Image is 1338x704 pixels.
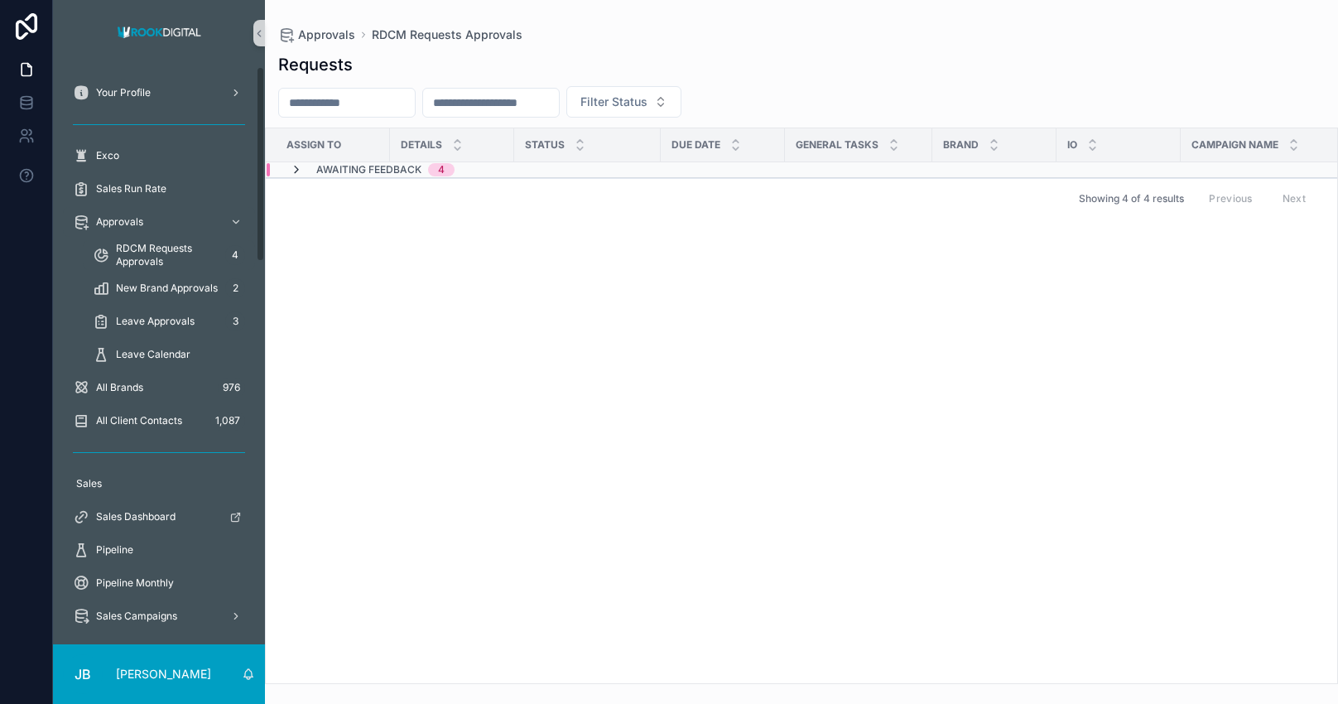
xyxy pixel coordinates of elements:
a: Sales Campaigns [63,601,255,631]
div: 1,087 [210,411,245,431]
a: Pipeline [63,535,255,565]
span: Sales Dashboard [96,510,176,523]
div: 2 [225,278,245,298]
span: Assign To [286,138,341,152]
a: All Brands976 [63,373,255,403]
span: RDCM Requests Approvals [116,242,219,268]
span: General Tasks [796,138,878,152]
img: App logo [113,20,206,46]
a: Exco [63,141,255,171]
span: Filter Status [580,94,647,110]
div: 4 [225,245,245,265]
span: Showing 4 of 4 results [1079,192,1184,205]
h1: Requests [278,53,353,76]
button: Select Button [566,86,681,118]
div: scrollable content [53,66,265,644]
a: Approvals [63,207,255,237]
span: Exco [96,149,119,162]
span: Brand [943,138,979,152]
span: Pipeline [96,543,133,557]
div: 3 [225,311,245,331]
span: JB [75,664,91,684]
a: Sales Dashboard [63,502,255,532]
span: New Brand Approvals [116,282,218,295]
span: IO [1067,138,1077,152]
span: All Brands [96,381,143,394]
a: New Brand Approvals2 [83,273,255,303]
span: Details [401,138,442,152]
a: Sales Run Rate [63,174,255,204]
a: RDCM Requests Approvals4 [83,240,255,270]
span: Leave Calendar [116,348,190,361]
span: Due Date [671,138,720,152]
p: [PERSON_NAME] [116,666,211,682]
span: Approvals [96,215,143,229]
span: Awaiting Feedback [316,163,421,176]
span: Approvals [298,27,355,43]
a: Leave Approvals3 [83,306,255,336]
a: Your Profile [63,78,255,108]
div: 4 [438,163,445,176]
span: All Client Contacts [96,414,182,427]
span: Sales Run Rate [96,182,166,195]
span: Status [525,138,565,152]
span: Your Profile [96,86,151,99]
span: Sales [76,477,102,490]
a: Leave Calendar [83,340,255,369]
div: 976 [218,378,245,398]
a: Sales [63,469,255,499]
span: Sales Campaigns [96,610,177,623]
span: Leave Approvals [116,315,195,328]
a: All Client Contacts1,087 [63,406,255,436]
a: Pipeline Monthly [63,568,255,598]
a: RDCM Requests Approvals [372,27,522,43]
a: Approvals [278,27,355,43]
span: Pipeline Monthly [96,576,174,590]
span: Campaign Name [1191,138,1278,152]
